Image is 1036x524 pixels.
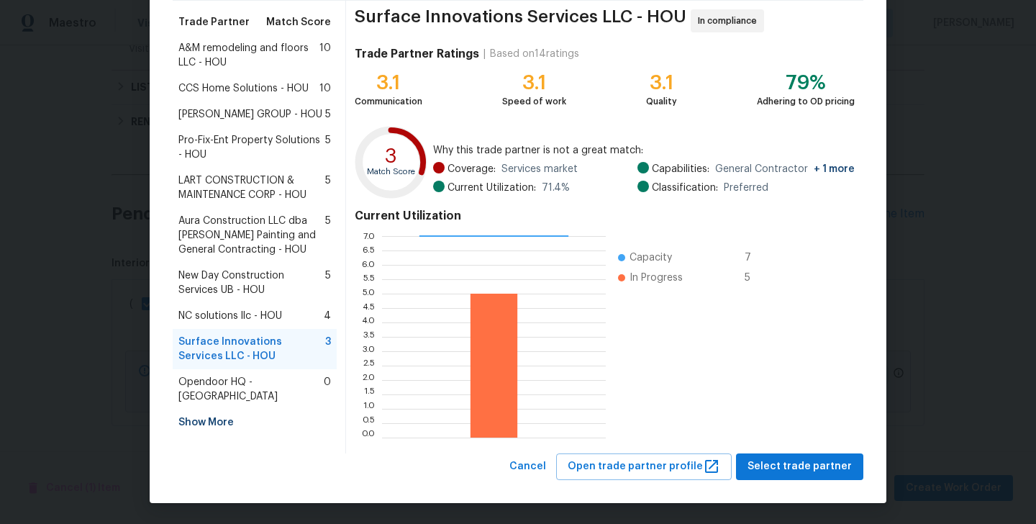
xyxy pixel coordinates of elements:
[325,214,331,257] span: 5
[178,41,319,70] span: A&M remodeling and floors LLC - HOU
[757,76,855,90] div: 79%
[364,390,375,399] text: 1.5
[319,81,331,96] span: 10
[324,375,331,404] span: 0
[362,246,375,255] text: 6.5
[509,458,546,476] span: Cancel
[178,173,325,202] span: LART CONSTRUCTION & MAINTENANCE CORP - HOU
[479,47,490,61] div: |
[178,107,322,122] span: [PERSON_NAME] GROUP - HOU
[178,15,250,30] span: Trade Partner
[362,289,375,298] text: 5.0
[568,458,720,476] span: Open trade partner profile
[652,181,718,195] span: Classification:
[715,162,855,176] span: General Contractor
[385,146,397,166] text: 3
[652,162,709,176] span: Capabilities:
[178,81,309,96] span: CCS Home Solutions - HOU
[542,181,570,195] span: 71.4 %
[178,309,282,323] span: NC solutions llc - HOU
[355,209,855,223] h4: Current Utilization
[361,318,375,327] text: 4.0
[178,375,324,404] span: Opendoor HQ - [GEOGRAPHIC_DATA]
[325,173,331,202] span: 5
[501,162,578,176] span: Services market
[325,268,331,297] span: 5
[814,164,855,174] span: + 1 more
[362,347,375,356] text: 3.0
[355,76,422,90] div: 3.1
[556,453,732,480] button: Open trade partner profile
[363,232,375,240] text: 7.0
[325,335,331,363] span: 3
[178,214,325,257] span: Aura Construction LLC dba [PERSON_NAME] Painting and General Contracting - HOU
[646,94,677,109] div: Quality
[362,419,375,428] text: 0.5
[355,9,686,32] span: Surface Innovations Services LLC - HOU
[646,76,677,90] div: 3.1
[362,376,375,384] text: 2.0
[363,333,375,341] text: 3.5
[504,453,552,480] button: Cancel
[355,94,422,109] div: Communication
[502,94,566,109] div: Speed of work
[757,94,855,109] div: Adhering to OD pricing
[363,361,375,370] text: 2.5
[178,335,325,363] span: Surface Innovations Services LLC - HOU
[447,181,536,195] span: Current Utilization:
[745,250,768,265] span: 7
[490,47,579,61] div: Based on 14 ratings
[724,181,768,195] span: Preferred
[630,250,672,265] span: Capacity
[178,268,325,297] span: New Day Construction Services UB - HOU
[363,275,375,284] text: 5.5
[361,433,375,442] text: 0.0
[324,309,331,323] span: 4
[736,453,863,480] button: Select trade partner
[745,271,768,285] span: 5
[367,168,415,176] text: Match Score
[361,261,375,269] text: 6.0
[325,107,331,122] span: 5
[178,133,325,162] span: Pro-Fix-Ent Property Solutions - HOU
[173,410,337,435] div: Show More
[630,271,683,285] span: In Progress
[363,405,375,413] text: 1.0
[447,162,496,176] span: Coverage:
[266,15,331,30] span: Match Score
[748,458,852,476] span: Select trade partner
[319,41,331,70] span: 10
[698,14,763,28] span: In compliance
[362,304,375,312] text: 4.5
[325,133,331,162] span: 5
[355,47,479,61] h4: Trade Partner Ratings
[502,76,566,90] div: 3.1
[433,143,855,158] span: Why this trade partner is not a great match:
